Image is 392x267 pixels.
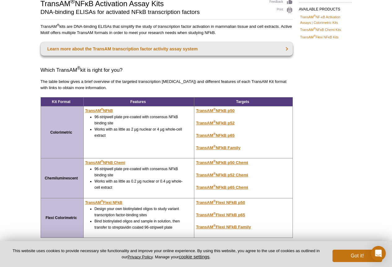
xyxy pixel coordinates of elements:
[196,145,240,150] a: TransAM®NFkB Family
[196,160,248,165] u: TransAM NFkB p50 Chemi
[213,107,216,111] sup: ®
[213,120,216,123] sup: ®
[95,114,186,126] li: 96-stripwell plate pre-coated with consensus NFkB binding site
[41,9,263,15] h2: DNA-binding ELISAs for activated NFkB transcription factors
[213,211,216,215] sup: ®
[333,250,382,262] button: Got it!
[196,108,235,113] u: TransAM NFkB p50
[41,24,293,36] p: TransAM kits are DNA-binding ELISAs that simplify the study of transcription factor activation in...
[85,200,122,206] a: TransAM®Flexi NFkB
[41,67,293,74] h3: Which TransAM kit is right for you?
[196,145,240,150] u: TransAM NFkB Family
[85,200,122,205] u: TransAM Flexi NFkB
[196,213,245,217] u: TransAM Flexi NFkB p65
[270,7,293,14] a: Print
[95,178,186,191] li: Works with as little as 0.2 µg nuclear or 0.4 µg whole-cell extract
[196,121,235,125] u: TransAM NFkB p52
[314,14,316,17] sup: ®
[41,79,293,91] p: The table below gives a brief overview of the targeted transcription [MEDICAL_DATA]) and differen...
[371,246,386,261] div: Open Intercom Messenger
[196,200,245,205] a: TransAM®Flexi NFkB p50
[127,255,152,259] a: Privacy Policy
[196,133,235,138] a: TransAM®NFkB p65
[196,185,248,190] a: TransAM®NFkB p65 Chemi
[213,199,216,203] sup: ®
[130,100,146,104] strong: Features
[314,34,316,37] sup: ®
[213,144,216,148] sup: ®
[196,225,251,229] a: TransAM®Flexi NFkB Family
[10,248,322,260] p: This website uses cookies to provide necessary site functionality and improve your online experie...
[213,184,216,188] sup: ®
[85,109,113,113] u: TransAM NFkB
[101,108,103,111] sup: ®
[300,34,339,40] a: TransAM®Flexi NFκB Kits
[85,160,125,166] a: TransAM®NFkB Chemi
[41,42,293,56] a: Learn more about the TransAM transcription factor activity assay system
[213,224,216,227] sup: ®
[236,100,249,104] strong: Targets
[85,161,125,165] u: TransAM NFkB Chemi
[196,173,248,177] u: TransAM NFkB p52 Chemi
[300,14,350,25] a: TransAM®NF-κB Activation Assays | Colorimetric Kits
[299,2,352,13] h2: AVAILABLE PRODUCTS
[57,23,59,27] sup: ®
[213,159,216,163] sup: ®
[52,100,71,104] strong: Kit Format
[196,225,251,229] u: TransAM Flexi NFkB Family
[196,200,245,205] u: TransAM Flexi NFkB p50
[179,254,209,259] button: cookie settings
[196,185,248,190] u: TransAM NFkB p65 Chemi
[196,160,248,165] a: TransAM®NFkB p50 Chemi
[300,27,341,32] a: TransAM®NFκB Chemi Kits
[101,200,103,203] sup: ®
[101,160,103,163] sup: ®
[95,218,186,230] li: Bind biotinylated oligos and sample in solution, then transfer to streptavidin coated 96-stripwel...
[196,133,235,138] u: TransAM NFkB p65
[213,132,216,136] sup: ®
[196,173,248,177] a: TransAM®NFkB p52 Chemi
[213,172,216,175] sup: ®
[77,66,80,71] sup: ®
[95,126,186,139] li: Works with as little as 2 µg nuclear or 4 µg whole-cell extract
[314,27,316,30] sup: ®
[45,176,78,180] strong: Chemiluminescent
[95,166,186,178] li: 96-stripwell plate pre-coated with consensus NFkB binding site
[46,216,77,220] strong: Flexi Colorimetric
[196,213,245,217] a: TransAM®Flexi NFkB p65
[196,121,235,125] a: TransAM®NFkB p52
[196,108,235,113] a: TransAM®NFkB p50
[95,206,186,218] li: Design your own biotinylated oligos to study variant transcription factor-binding sites
[50,130,72,135] strong: Colorimetric
[85,108,113,114] a: TransAM®NFkB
